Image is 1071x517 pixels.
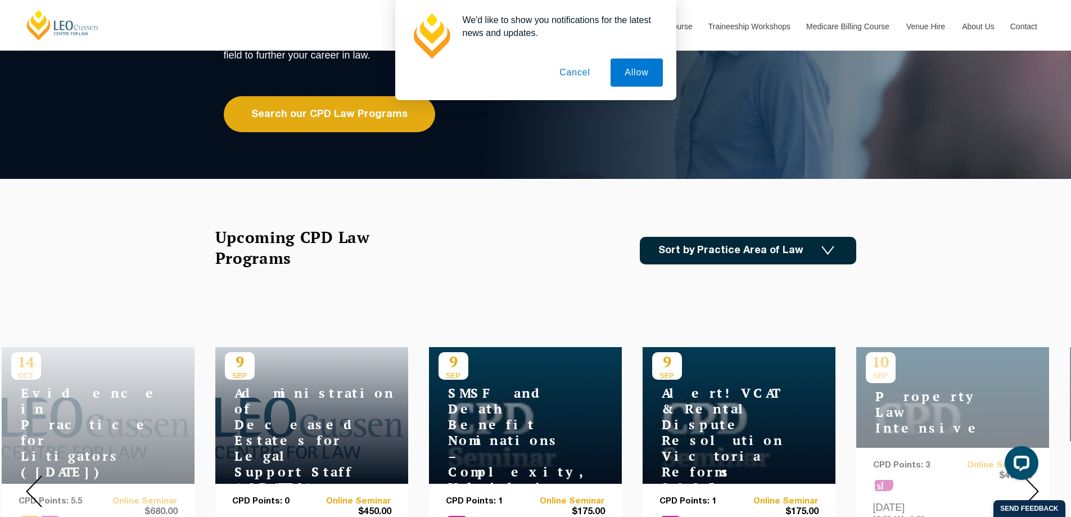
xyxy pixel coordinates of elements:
[996,442,1043,489] iframe: LiveChat chat widget
[611,59,662,87] button: Allow
[439,385,579,511] h4: SMSF and Death Benefit Nominations – Complexity, Validity & Capacity
[1023,475,1039,507] img: Next
[311,497,391,506] a: Online Seminar
[232,497,312,506] p: CPD Points: 0
[545,59,604,87] button: Cancel
[439,352,468,371] p: 9
[652,385,793,496] h4: Alert! VCAT & Rental Dispute Resolution Victoria Reforms 2025
[26,475,42,507] img: Prev
[652,352,682,371] p: 9
[439,371,468,380] span: SEP
[225,371,255,380] span: SEP
[446,497,526,506] p: CPD Points: 1
[409,14,454,59] img: notification icon
[652,371,682,380] span: SEP
[454,14,663,39] div: We'd like to show you notifications for the latest news and updates.
[525,497,605,506] a: Online Seminar
[659,497,739,506] p: CPD Points: 1
[224,96,435,132] a: Search our CPD Law Programs
[821,246,834,255] img: Icon
[739,497,819,506] a: Online Seminar
[215,227,398,268] h2: Upcoming CPD Law Programs
[225,385,365,496] h4: Administration of Deceased Estates for Legal Support Staff ([DATE])
[640,237,856,264] a: Sort by Practice Area of Law
[225,352,255,371] p: 9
